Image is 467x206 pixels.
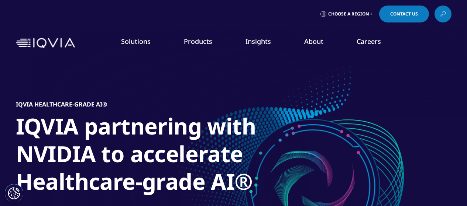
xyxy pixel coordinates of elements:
[390,12,418,16] span: Contact Us
[328,11,369,17] span: Choose a Region
[379,6,429,22] a: Contact Us
[16,101,107,108] h5: IQVIA Healthcare-grade AI®
[304,37,323,46] a: About
[16,112,293,200] h1: IQVIA partnering with NVIDIA to accelerate Healthcare-grade AI®
[5,184,23,202] button: Configuración de cookies
[78,26,451,60] nav: Primary
[357,37,381,46] a: Careers
[16,38,75,49] img: IQVIA Healthcare Information Technology and Pharma Clinical Research Company
[184,37,212,46] a: Products
[245,37,271,46] a: Insights
[121,37,151,46] a: Solutions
